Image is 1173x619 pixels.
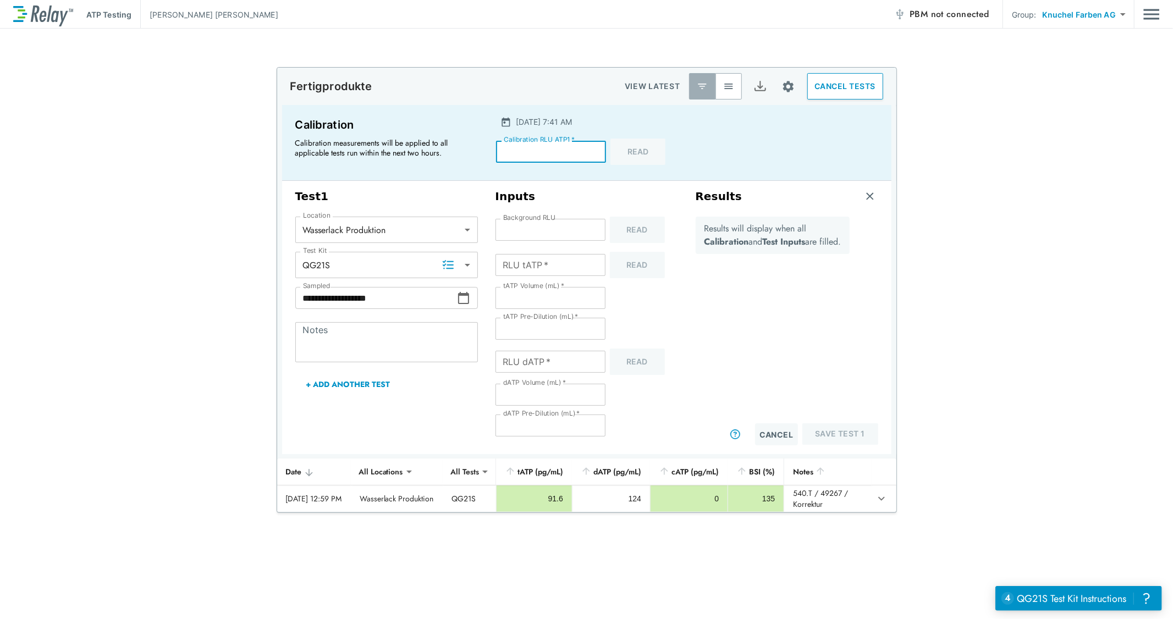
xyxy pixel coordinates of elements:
div: 124 [581,493,641,504]
p: Group: [1012,9,1037,20]
p: Calibration [295,116,476,134]
table: sticky table [277,458,896,512]
label: tATP Volume (mL) [503,282,564,290]
p: Calibration measurements will be applied to all applicable tests run within the next two hours. [295,138,471,158]
img: Calender Icon [500,117,511,128]
div: BSI (%) [736,465,775,478]
img: LuminUltra Relay [13,3,73,26]
span: PBM [910,7,989,22]
p: [PERSON_NAME] [PERSON_NAME] [150,9,278,20]
div: 135 [737,493,775,504]
span: not connected [931,8,989,20]
img: Remove [864,191,875,202]
label: Sampled [303,282,331,290]
iframe: Resource center [995,586,1162,611]
p: ATP Testing [86,9,131,20]
img: Latest [697,81,708,92]
button: + Add Another Test [295,371,401,397]
img: Drawer Icon [1143,4,1160,25]
div: 91.6 [505,493,563,504]
label: dATP Pre-Dilution (mL) [503,410,580,417]
p: Results will display when all and are filled. [704,222,841,248]
td: Wasserlack Produktion [351,485,443,512]
div: All Tests [443,461,487,483]
button: PBM not connected [890,3,994,25]
div: All Locations [351,461,411,483]
img: Settings Icon [781,80,795,93]
b: Calibration [704,235,748,248]
img: Offline Icon [894,9,905,20]
div: dATP (pg/mL) [581,465,641,478]
p: VIEW LATEST [625,80,680,93]
label: Background RLU [503,214,555,222]
button: expand row [872,489,891,508]
div: Notes [793,465,863,478]
label: Location [303,212,331,219]
div: tATP (pg/mL) [505,465,563,478]
img: View All [723,81,734,92]
div: Wasserlack Produktion [295,219,478,241]
img: Export Icon [753,80,767,93]
button: CANCEL TESTS [807,73,883,100]
button: Main menu [1143,4,1160,25]
button: Site setup [774,72,803,101]
th: Date [277,458,351,485]
h3: Inputs [495,190,678,203]
div: [DATE] 12:59 PM [286,493,342,504]
div: QG21S [295,254,478,276]
b: Test Inputs [762,235,805,248]
input: Choose date, selected date is Sep 19, 2025 [295,287,457,309]
label: dATP Volume (mL) [503,379,566,386]
label: Calibration RLU ATP1 [504,136,575,143]
p: Fertigprodukte [290,80,372,93]
td: QG21S [443,485,496,512]
label: tATP Pre-Dilution (mL) [503,313,579,320]
button: Cancel [755,423,798,445]
label: Test Kit [303,247,327,255]
div: cATP (pg/mL) [659,465,719,478]
button: Export [747,73,774,100]
td: 540.T / 49267 / Korrektur [784,485,872,512]
h3: Test 1 [295,190,478,203]
h3: Results [696,190,742,203]
div: 0 [659,493,719,504]
p: [DATE] 7:41 AM [516,116,572,128]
